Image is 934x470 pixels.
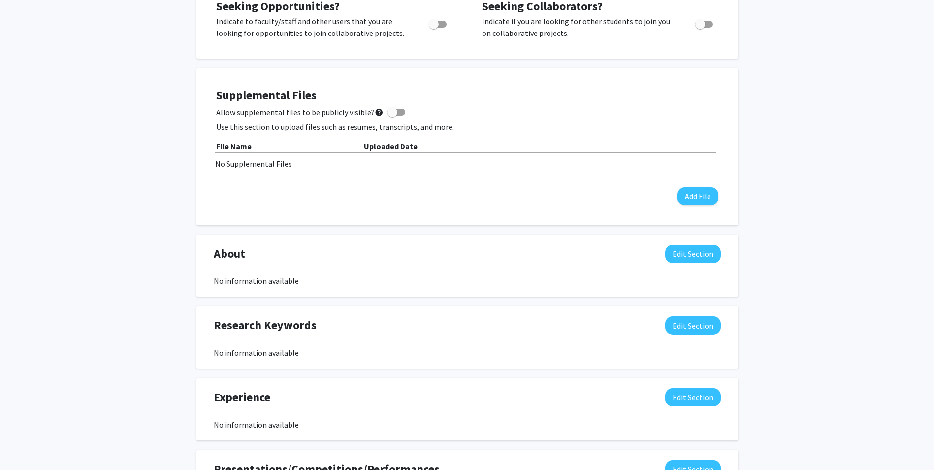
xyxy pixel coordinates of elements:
[665,245,721,263] button: Edit About
[216,15,410,39] p: Indicate to faculty/staff and other users that you are looking for opportunities to join collabor...
[214,388,270,406] span: Experience
[375,106,384,118] mat-icon: help
[665,316,721,335] button: Edit Research Keywords
[214,347,721,359] div: No information available
[215,158,719,169] div: No Supplemental Files
[665,388,721,406] button: Edit Experience
[677,187,718,205] button: Add File
[216,88,718,102] h4: Supplemental Files
[691,15,718,30] div: Toggle
[216,121,718,133] p: Use this section to upload files such as resumes, transcripts, and more.
[216,106,384,118] span: Allow supplemental files to be publicly visible?
[214,275,721,287] div: No information available
[216,141,252,151] b: File Name
[364,141,418,151] b: Uploaded Date
[214,245,245,263] span: About
[482,15,676,39] p: Indicate if you are looking for other students to join you on collaborative projects.
[7,426,42,463] iframe: Chat
[425,15,452,30] div: Toggle
[214,316,317,334] span: Research Keywords
[214,419,721,431] div: No information available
